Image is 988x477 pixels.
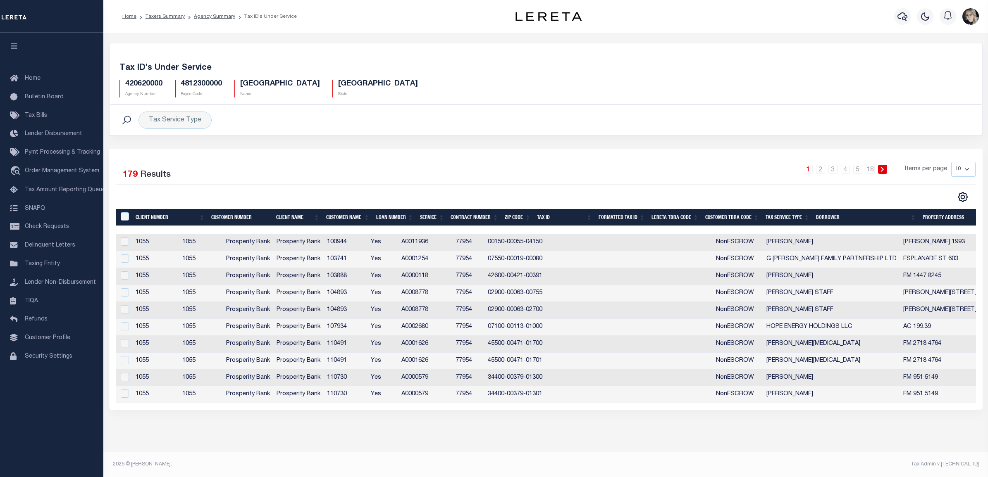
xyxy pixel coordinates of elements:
td: A0000579 [398,370,452,387]
td: 77954 [452,268,484,285]
span: Taxing Entity [25,261,60,267]
td: 1055 [179,353,223,370]
td: NonESCROW [713,370,763,387]
td: 77954 [452,353,484,370]
td: 77954 [452,370,484,387]
td: 42600-00421-00391 [484,268,546,285]
a: 5 [853,165,862,174]
td: 104893 [324,302,368,319]
td: 1055 [132,285,179,302]
td: Prosperity Bank [223,251,273,268]
td: 45500-00471-01701 [484,353,546,370]
td: 104893 [324,285,368,302]
td: 1055 [179,319,223,336]
td: 1055 [132,319,179,336]
td: 1055 [132,353,179,370]
span: SNAPQ [25,205,45,211]
img: logo-dark.svg [515,12,582,21]
td: A0011936 [398,234,452,251]
td: 1055 [132,336,179,353]
td: [PERSON_NAME] [763,234,900,251]
td: 1055 [179,268,223,285]
td: 1055 [132,234,179,251]
td: Prosperity Bank [223,319,273,336]
td: 77954 [452,386,484,403]
a: 4 [841,165,850,174]
td: 1055 [179,251,223,268]
td: Prosperity Bank [273,386,324,403]
span: Pymt Processing & Tracking [25,150,100,155]
h5: [GEOGRAPHIC_DATA] [338,80,418,89]
p: State [338,91,418,97]
th: LERETA TBRA Code: activate to sort column ascending [648,209,702,226]
td: A0001626 [398,353,452,370]
td: Prosperity Bank [273,268,324,285]
td: 34400-00379-01300 [484,370,546,387]
p: Payee Code [181,91,222,97]
a: Taxers Summary [146,14,185,19]
td: Yes [368,319,398,336]
th: Tax ID: activate to sort column ascending [534,209,595,226]
th: &nbsp; [116,209,133,226]
td: A0008778 [398,302,452,319]
span: Order Management System [25,168,99,174]
span: Tax Bills [25,113,47,119]
td: NonESCROW [713,268,763,285]
th: Client Number: activate to sort column ascending [132,209,208,226]
div: Tax Admin v.[TECHNICAL_ID] [552,460,979,468]
td: [PERSON_NAME][MEDICAL_DATA] [763,336,900,353]
th: Formatted Tax ID: activate to sort column ascending [595,209,648,226]
label: Results [140,168,171,182]
th: Loan Number: activate to sort column ascending [373,209,417,226]
td: 1055 [179,370,223,387]
td: 103888 [324,268,368,285]
td: Yes [368,234,398,251]
td: 77954 [452,285,484,302]
td: Yes [368,302,398,319]
td: 1055 [132,251,179,268]
td: 77954 [452,234,484,251]
td: 1055 [179,386,223,403]
span: Bulletin Board [25,94,64,100]
td: 107934 [324,319,368,336]
td: 1055 [179,285,223,302]
a: 1 [804,165,813,174]
td: A0001254 [398,251,452,268]
h5: Tax ID’s Under Service [119,63,972,73]
td: NonESCROW [713,251,763,268]
td: Prosperity Bank [273,234,324,251]
td: A0001626 [398,336,452,353]
a: 18 [866,165,875,174]
td: 1055 [179,234,223,251]
td: 77954 [452,302,484,319]
td: 110491 [324,353,368,370]
td: NonESCROW [713,302,763,319]
td: Prosperity Bank [223,234,273,251]
a: 3 [828,165,838,174]
span: Lender Disbursement [25,131,82,137]
td: NonESCROW [713,234,763,251]
td: NonESCROW [713,386,763,403]
td: 00150-00055-04150 [484,234,546,251]
td: 100944 [324,234,368,251]
td: 1055 [132,302,179,319]
td: 110491 [324,336,368,353]
td: Yes [368,336,398,353]
th: Client Name: activate to sort column ascending [273,209,323,226]
td: [PERSON_NAME][MEDICAL_DATA] [763,353,900,370]
td: 1055 [179,336,223,353]
th: Service: activate to sort column ascending [417,209,448,226]
td: 07100-00113-01000 [484,319,546,336]
td: Yes [368,251,398,268]
td: A0008778 [398,285,452,302]
td: Prosperity Bank [223,268,273,285]
td: Yes [368,370,398,387]
th: Customer TBRA Code: activate to sort column ascending [702,209,762,226]
td: 02900-00063-02700 [484,302,546,319]
td: [PERSON_NAME] [763,370,900,387]
td: [PERSON_NAME] [763,386,900,403]
span: TIQA [25,298,38,304]
td: 1055 [132,370,179,387]
span: Check Requests [25,224,69,230]
td: Prosperity Bank [223,370,273,387]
